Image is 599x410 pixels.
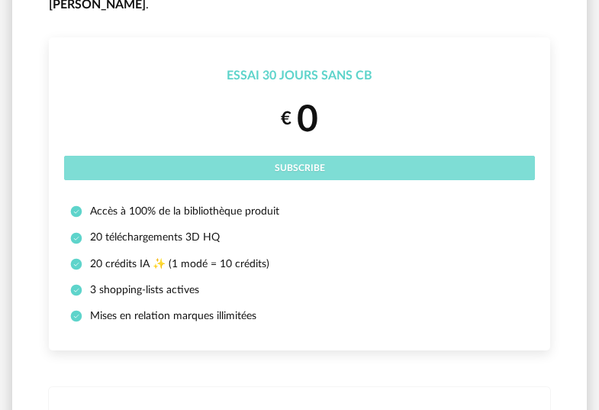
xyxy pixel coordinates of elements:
[70,257,529,271] li: 20 crédits IA ✨ (1 modé = 10 crédits)
[275,163,325,173] span: Subscribe
[64,156,535,180] button: Subscribe
[70,283,529,297] li: 3 shopping-lists actives
[281,108,291,131] small: €
[297,102,318,138] span: 0
[70,231,529,244] li: 20 téléchargements 3D HQ
[64,68,535,84] div: Essai 30 jours sans CB
[70,309,529,323] li: Mises en relation marques illimitées
[70,205,529,218] li: Accès à 100% de la bibliothèque produit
